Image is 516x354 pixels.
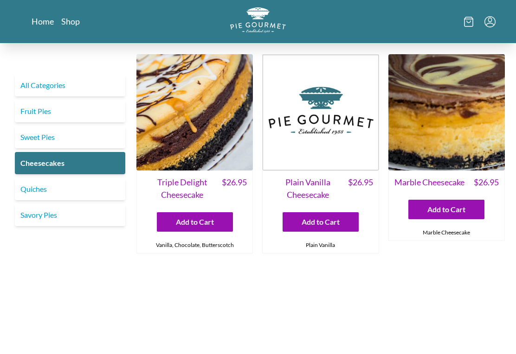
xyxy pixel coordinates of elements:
[263,237,378,253] div: Plain Vanilla
[427,204,465,215] span: Add to Cart
[474,176,499,189] span: $ 26.95
[15,152,125,174] a: Cheesecakes
[176,216,214,228] span: Add to Cart
[137,237,252,253] div: Vanilla, Chocolate, Butterscotch
[389,225,504,240] div: Marble Cheesecake
[61,16,80,27] a: Shop
[408,200,484,219] button: Add to Cart
[484,16,496,27] button: Menu
[136,54,253,171] img: Triple Delight Cheesecake
[15,100,125,122] a: Fruit Pies
[348,176,373,201] span: $ 26.95
[268,176,348,201] span: Plain Vanilla Cheesecake
[32,16,54,27] a: Home
[157,212,233,232] button: Add to Cart
[15,204,125,226] a: Savory Pies
[283,212,359,232] button: Add to Cart
[230,7,286,36] a: Logo
[230,7,286,33] img: logo
[15,126,125,148] a: Sweet Pies
[222,176,247,201] span: $ 26.95
[15,74,125,96] a: All Categories
[388,54,505,171] img: Marble Cheesecake
[302,216,340,228] span: Add to Cart
[262,54,379,171] img: Plain Vanilla Cheesecake
[15,178,125,200] a: Quiches
[142,176,222,201] span: Triple Delight Cheesecake
[394,176,464,189] span: Marble Cheesecake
